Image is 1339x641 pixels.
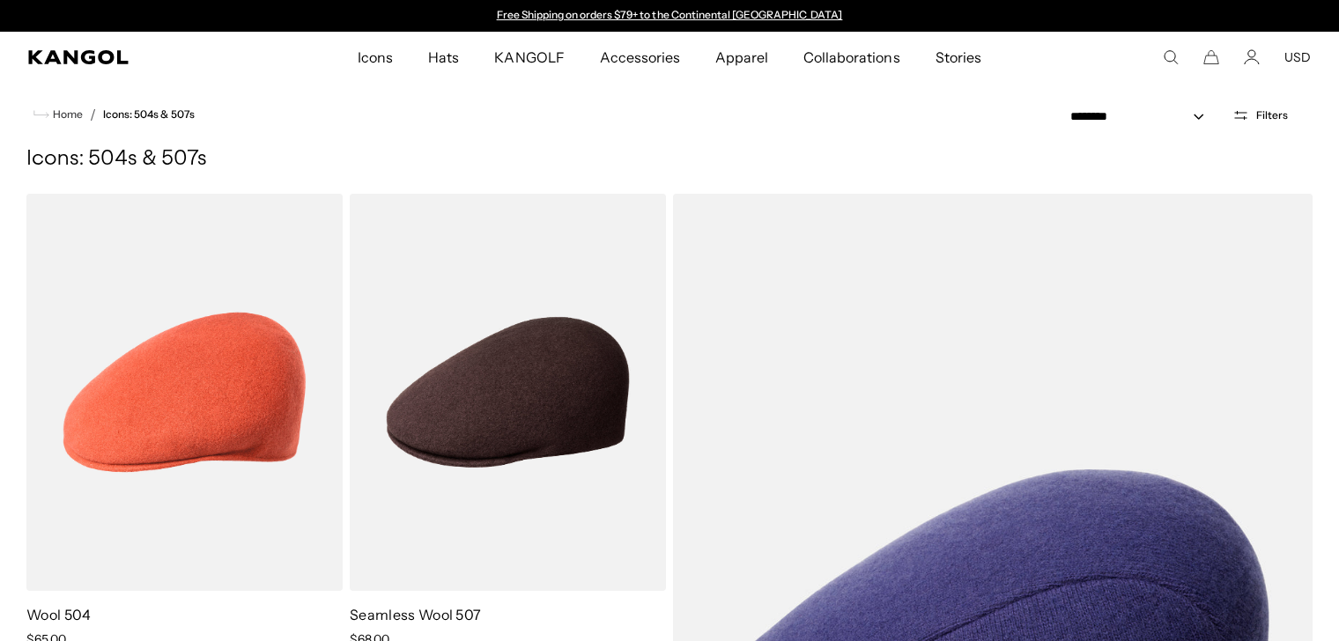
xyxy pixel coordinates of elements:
button: Cart [1203,49,1219,65]
a: Wool 504 [26,606,92,623]
a: Stories [918,32,999,83]
button: USD [1284,49,1311,65]
button: Open filters [1222,107,1298,123]
span: Accessories [600,32,680,83]
a: Hats [411,32,477,83]
a: Free Shipping on orders $79+ to the Continental [GEOGRAPHIC_DATA] [497,8,843,21]
span: Stories [936,32,981,83]
a: Seamless Wool 507 [350,606,481,623]
h1: Icons: 504s & 507s [26,146,1313,173]
span: Filters [1256,109,1288,122]
span: Hats [428,32,459,83]
span: KANGOLF [494,32,564,83]
a: Home [33,107,83,122]
span: Collaborations [803,32,899,83]
a: Kangol [28,50,236,64]
a: Account [1244,49,1260,65]
slideshow-component: Announcement bar [488,9,851,23]
li: / [83,104,96,125]
div: 1 of 2 [488,9,851,23]
a: Icons [340,32,411,83]
div: Announcement [488,9,851,23]
a: Accessories [582,32,698,83]
summary: Search here [1163,49,1179,65]
a: Apparel [698,32,786,83]
span: Apparel [715,32,768,83]
a: Icons: 504s & 507s [103,108,195,121]
img: Seamless Wool 507 [350,194,666,591]
img: Wool 504 [26,194,343,591]
span: Icons [358,32,393,83]
a: KANGOLF [477,32,581,83]
select: Sort by: Featured [1063,107,1222,126]
a: Collaborations [786,32,917,83]
span: Home [49,108,83,121]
